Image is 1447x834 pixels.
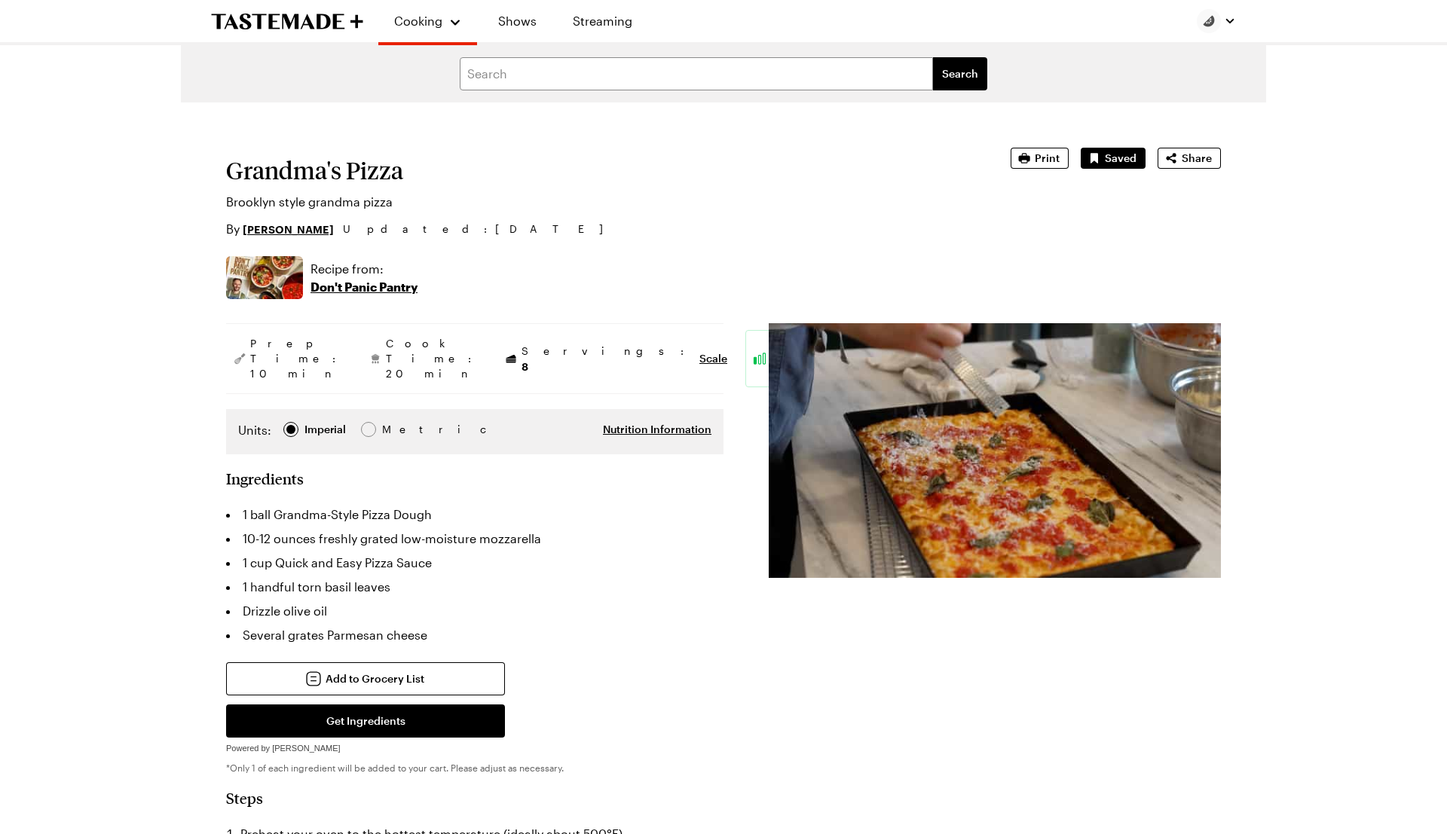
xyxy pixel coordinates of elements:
[1197,9,1236,33] button: Profile picture
[769,323,1221,578] img: Recipe image thumbnail
[1182,151,1212,166] span: Share
[226,575,723,599] li: 1 handful torn basil leaves
[304,421,347,438] span: Imperial
[1197,9,1221,33] img: Profile picture
[382,421,414,438] div: Metric
[311,260,418,278] p: Recipe from:
[226,220,334,238] p: By
[343,221,618,237] span: Updated : [DATE]
[933,57,987,90] button: filters
[382,421,415,438] span: Metric
[238,421,414,442] div: Imperial Metric
[226,193,968,211] p: Brooklyn style grandma pizza
[1035,151,1060,166] span: Print
[226,256,303,299] img: Show where recipe is used
[326,671,424,686] span: Add to Grocery List
[699,351,727,366] button: Scale
[226,599,723,623] li: Drizzle olive oil
[226,469,304,487] h2: Ingredients
[1011,148,1069,169] button: Print
[522,344,692,374] span: Servings:
[942,66,978,81] span: Search
[603,422,711,437] button: Nutrition Information
[226,739,341,753] a: Powered by [PERSON_NAME]
[243,221,334,237] a: [PERSON_NAME]
[226,551,723,575] li: 1 cup Quick and Easy Pizza Sauce
[250,336,344,381] span: Prep Time: 10 min
[1081,148,1146,169] button: Unsave Recipe
[226,623,723,647] li: Several grates Parmesan cheese
[226,157,968,184] h1: Grandma's Pizza
[522,359,528,373] span: 8
[1105,151,1136,166] span: Saved
[1158,148,1221,169] button: Share
[238,421,271,439] label: Units:
[226,662,505,695] button: Add to Grocery List
[226,527,723,551] li: 10-12 ounces freshly grated low-moisture mozzarella
[394,14,442,28] span: Cooking
[226,744,341,753] span: Powered by [PERSON_NAME]
[311,260,418,296] a: Recipe from:Don't Panic Pantry
[304,421,346,438] div: Imperial
[386,336,479,381] span: Cook Time: 20 min
[226,762,723,774] p: *Only 1 of each ingredient will be added to your cart. Please adjust as necessary.
[226,704,505,738] button: Get Ingredients
[226,789,723,807] h2: Steps
[393,6,462,36] button: Cooking
[311,278,418,296] p: Don't Panic Pantry
[226,503,723,527] li: 1 ball Grandma-Style Pizza Dough
[211,13,363,30] a: To Tastemade Home Page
